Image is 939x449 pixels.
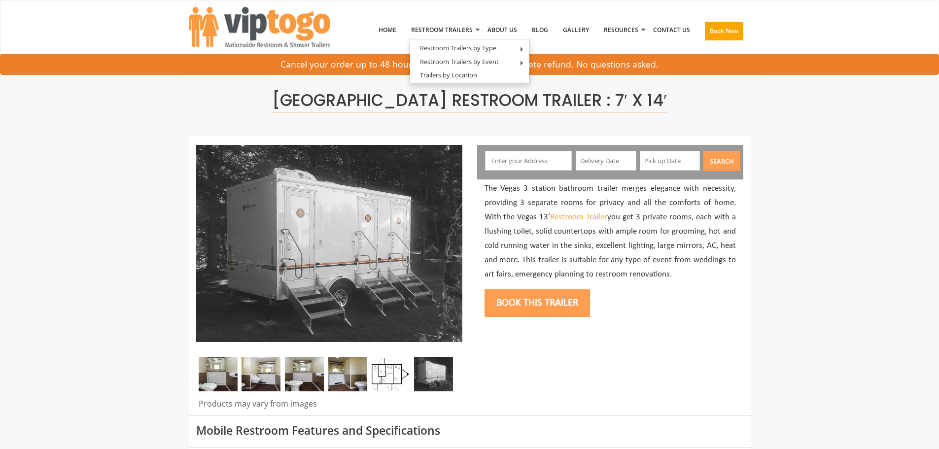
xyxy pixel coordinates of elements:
[371,357,410,391] img: Floor Plan of 3 station restroom with sink and toilet
[705,22,743,40] button: Book Now
[485,151,572,171] input: Enter your Address
[697,4,751,62] a: Book Now
[640,151,700,171] input: Pick up Date
[550,213,607,221] a: Restroom Trailer
[556,4,596,56] a: Gallery
[272,89,667,112] span: [GEOGRAPHIC_DATA] Restroom Trailer : 7′ x 14′
[410,69,487,81] a: Trailers by Location
[414,357,453,391] img: Side view of three station restroom trailer with three separate doors with signs
[371,4,404,56] a: Home
[242,357,280,391] img: 3 station 03
[196,145,462,342] img: Side view of three station restroom trailer with three separate doors with signs
[703,151,740,171] button: Search
[485,182,736,281] p: The Vegas 3 station bathroom trailer merges elegance with necessity, providing 3 separate rooms f...
[199,357,238,391] img: Zoomed out full inside view of restroom station with a stall, a mirror, tissue holder and a sink
[196,424,743,437] h3: Mobile Restroom Features and Specifications
[410,42,506,54] a: Restroom Trailers by Type
[285,357,324,391] img: 3 Station 02
[576,151,636,171] input: Delivery Date
[596,4,646,56] a: Resources
[328,357,367,391] img: 3 Station 01
[196,398,462,415] div: Products may vary from images
[480,4,524,56] a: About Us
[646,4,697,56] a: Contact Us
[404,4,480,56] a: Restroom Trailers
[524,4,556,56] a: Blog
[189,7,330,47] img: VIPTOGO
[410,56,509,68] a: Restroom Trailers by Event
[485,289,590,317] button: Book this trailer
